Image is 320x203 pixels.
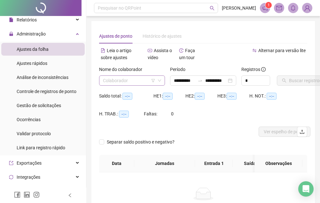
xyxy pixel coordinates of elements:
label: Período [170,66,190,73]
div: H. NOT.: [249,92,291,100]
span: Leia o artigo sobre ajustes [101,48,131,60]
span: mail [276,5,282,11]
th: Observações [254,155,302,172]
span: swap [252,48,257,53]
span: Análise de inconsistências [17,75,68,80]
span: linkedin [24,191,30,198]
span: down [158,79,161,82]
span: swap-right [198,78,203,83]
th: Entrada 1 [195,155,233,172]
span: filter [151,79,155,82]
span: facebook [14,191,20,198]
span: Assista o vídeo [148,48,172,60]
span: Ajustes de ponto [99,34,132,39]
span: Alternar para versão lite [258,48,306,53]
span: Faça um tour [179,48,195,60]
span: file [9,18,13,22]
span: sync [9,175,13,179]
div: Open Intercom Messenger [298,181,314,197]
span: --:-- [227,93,237,100]
span: Observações [260,160,297,167]
span: Ocorrências [17,117,41,122]
span: Ajustes rápidos [17,61,47,66]
div: HE 1: [153,92,185,100]
span: to [198,78,203,83]
th: Saída 1 [233,155,270,172]
span: lock [9,32,13,36]
span: Faltas: [144,111,158,116]
span: Exportações [17,160,42,166]
span: Integrações [17,175,40,180]
span: upload [300,129,305,134]
label: Nome do colaborador [99,66,146,73]
span: file-text [101,48,105,53]
span: history [179,48,183,53]
div: HE 3: [217,92,249,100]
span: Validar protocolo [17,131,51,136]
span: left [68,193,72,198]
th: Data [99,155,134,172]
sup: 1 [265,2,272,8]
span: Histórico de ajustes [143,34,182,39]
button: Ver espelho de ponto [259,127,310,137]
span: 1 [268,3,270,7]
span: instagram [33,191,40,198]
div: H. TRAB.: [99,110,144,118]
span: search [210,6,215,11]
span: Relatórios [17,17,37,22]
span: 0 [171,111,174,116]
span: notification [262,5,268,11]
span: [PERSON_NAME] [222,4,256,12]
span: bell [290,5,296,11]
span: export [9,161,13,165]
div: HE 2: [185,92,217,100]
span: Administração [17,31,46,36]
span: --:-- [163,93,173,100]
span: Ajustes da folha [17,47,49,52]
span: Gestão de solicitações [17,103,61,108]
span: --:-- [122,93,132,100]
span: info-circle [261,67,266,72]
span: --:-- [267,93,277,100]
span: Controle de registros de ponto [17,89,76,94]
th: Jornadas [134,155,195,172]
img: 76514 [302,3,312,13]
span: Separar saldo positivo e negativo? [104,138,177,145]
span: Registros [241,66,266,73]
span: Link para registro rápido [17,145,65,150]
span: youtube [148,48,152,53]
span: --:-- [195,93,205,100]
span: --:-- [119,111,129,118]
div: Saldo total: [99,92,153,100]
